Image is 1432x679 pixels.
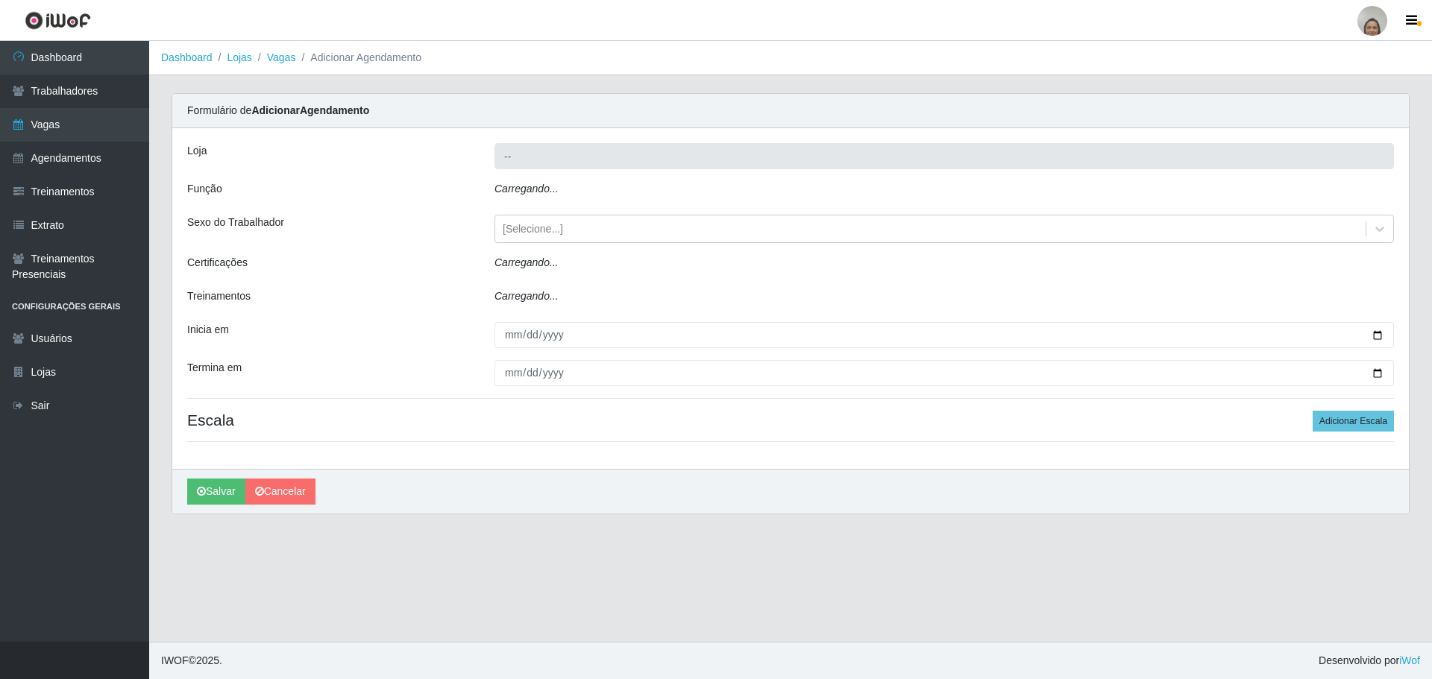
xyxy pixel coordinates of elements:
[494,183,559,195] i: Carregando...
[1313,411,1394,432] button: Adicionar Escala
[187,255,248,271] label: Certificações
[187,143,207,159] label: Loja
[251,104,369,116] strong: Adicionar Agendamento
[25,11,91,30] img: CoreUI Logo
[187,479,245,505] button: Salvar
[494,360,1394,386] input: 00/00/0000
[187,360,242,376] label: Termina em
[187,181,222,197] label: Função
[295,50,421,66] li: Adicionar Agendamento
[494,290,559,302] i: Carregando...
[161,51,213,63] a: Dashboard
[187,288,251,304] label: Treinamentos
[267,51,296,63] a: Vagas
[1399,654,1420,666] a: iWof
[161,653,222,669] span: © 2025 .
[187,411,1394,429] h4: Escala
[187,215,284,230] label: Sexo do Trabalhador
[1319,653,1420,669] span: Desenvolvido por
[494,322,1394,348] input: 00/00/0000
[161,654,189,666] span: IWOF
[503,221,563,237] div: [Selecione...]
[494,256,559,268] i: Carregando...
[245,479,315,505] a: Cancelar
[227,51,251,63] a: Lojas
[149,41,1432,75] nav: breadcrumb
[187,322,229,338] label: Inicia em
[172,94,1409,128] div: Formulário de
